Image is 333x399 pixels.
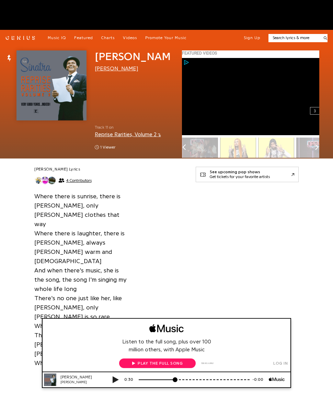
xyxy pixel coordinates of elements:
iframe: Advertisement [196,192,299,398]
span: [PERSON_NAME] [95,51,181,62]
span: 3 [314,108,316,113]
a: Videos [123,35,137,41]
img: Cover art for Barbara by Frank Sinatra [16,50,87,120]
div: Listen to the full song, plus over 100 million others, with Apple Music [83,20,177,36]
div: Get tickets for your favorite artists [210,175,270,179]
span: Promote Your Music [145,36,187,40]
img: 72x72bb.jpg [8,56,20,68]
span: Play the full song [96,43,146,47]
a: See upcoming pop showsGet tickets for your favorite artists [196,167,299,182]
h2: [PERSON_NAME] Lyrics [34,167,80,172]
span: 1 viewer [100,144,115,150]
span: Videos [123,36,137,40]
a: Promote Your Music [145,35,187,41]
span: Music IQ [48,36,66,40]
a: Charts [101,35,115,41]
a: [PERSON_NAME] [95,66,138,71]
a: Play the full song [83,36,159,54]
span: Track 11 on [95,125,171,130]
div: [PERSON_NAME] [24,62,65,67]
div: -0:00 [213,59,232,64]
a: Music IQ [48,35,66,41]
div: Log in [234,41,254,49]
iframe: primisNativeSkinFrame_SekindoSPlayer68d451a5434b9 [182,50,319,158]
button: 4 Contributors [34,176,91,185]
span: 1 viewer [95,144,115,150]
a: Reprise Rarities, Volume 2 [95,132,161,137]
div: See upcoming pop shows [210,170,270,175]
div: [PERSON_NAME] [24,56,65,62]
span: Featured [74,36,93,40]
span: Charts [101,36,115,40]
span: 4 Contributors [66,178,92,183]
input: Search lyrics & more [268,35,320,41]
button: Sign Up [244,35,260,41]
a: Featured [74,35,93,41]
